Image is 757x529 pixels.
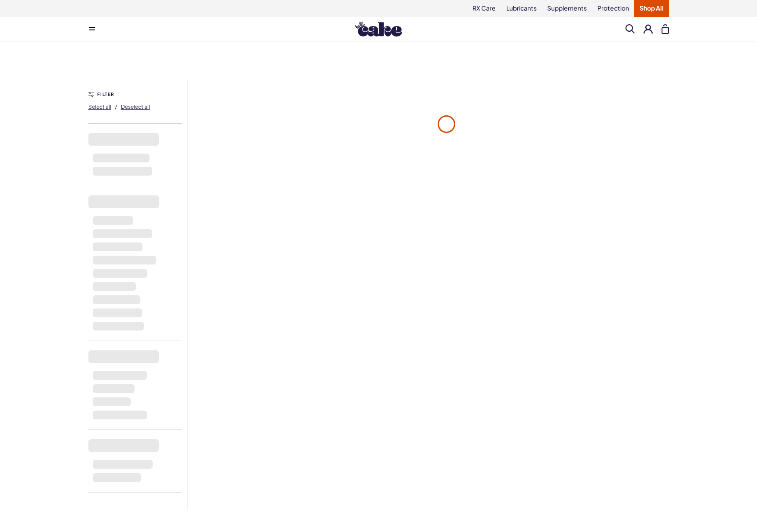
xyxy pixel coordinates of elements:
[88,99,111,114] button: Select all
[88,103,111,110] span: Select all
[115,103,117,110] span: /
[355,22,402,37] img: Hello Cake
[121,99,150,114] button: Deselect all
[121,103,150,110] span: Deselect all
